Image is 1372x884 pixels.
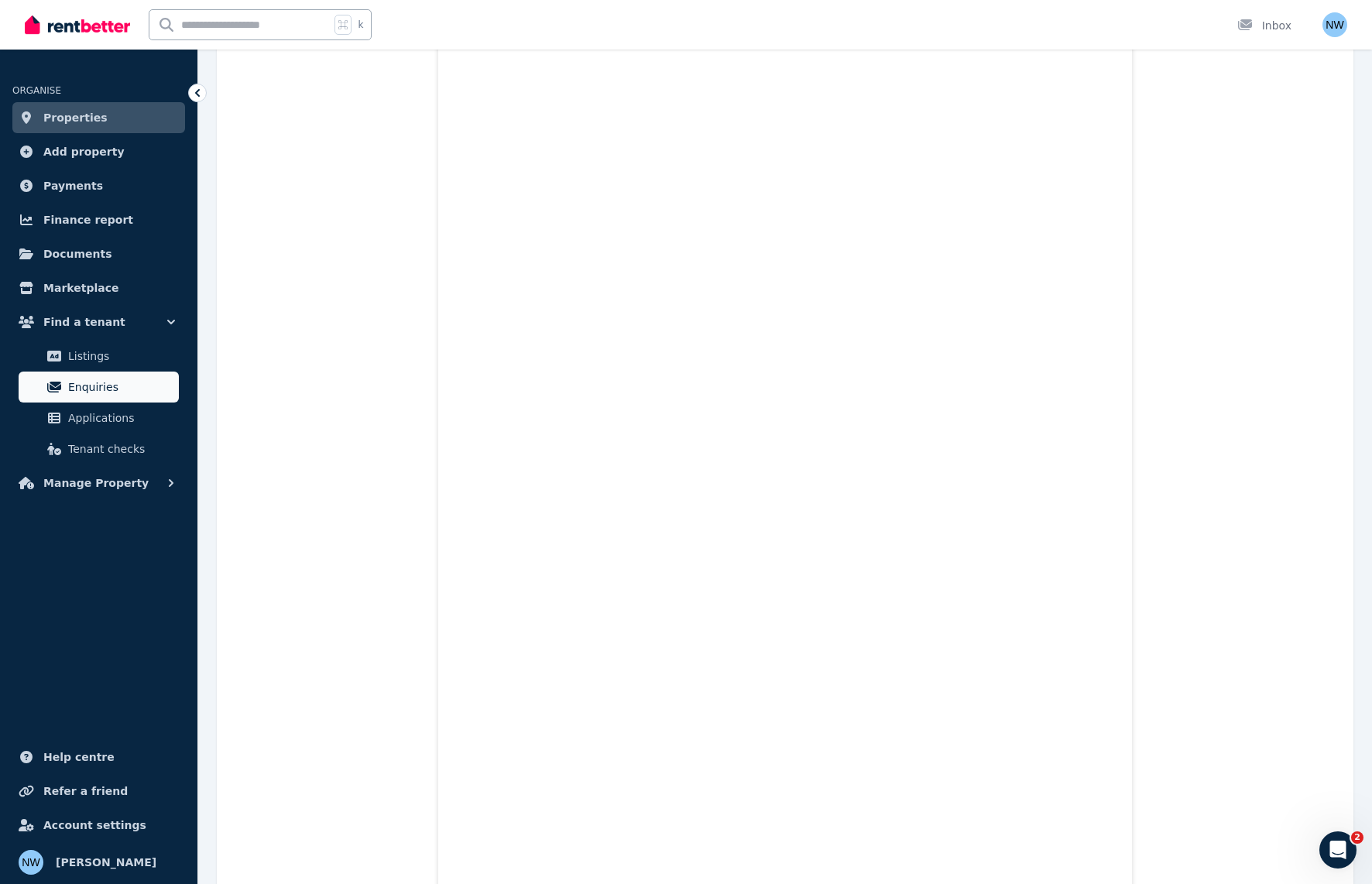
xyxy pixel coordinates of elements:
[1351,831,1363,844] span: 2
[19,850,43,875] img: Nicole Welch
[12,170,185,201] a: Payments
[12,776,185,807] a: Refer a friend
[12,742,185,773] a: Help centre
[68,409,173,427] span: Applications
[43,782,128,800] span: Refer a friend
[12,810,185,841] a: Account settings
[43,279,118,297] span: Marketplace
[12,204,185,235] a: Finance report
[19,372,179,403] a: Enquiries
[43,176,103,195] span: Payments
[12,272,185,303] a: Marketplace
[43,108,108,127] span: Properties
[12,102,185,133] a: Properties
[1319,831,1357,869] iframe: Intercom live chat
[43,142,125,161] span: Add property
[12,238,185,269] a: Documents
[43,816,146,834] span: Account settings
[358,19,363,31] span: k
[68,347,173,365] span: Listings
[43,474,149,492] span: Manage Property
[68,440,173,458] span: Tenant checks
[43,211,133,229] span: Finance report
[19,433,179,464] a: Tenant checks
[43,748,115,766] span: Help centre
[43,313,125,331] span: Find a tenant
[12,468,185,499] button: Manage Property
[19,403,179,433] a: Applications
[12,136,185,167] a: Add property
[68,378,173,396] span: Enquiries
[19,341,179,372] a: Listings
[1322,12,1347,37] img: Nicole Welch
[43,245,112,263] span: Documents
[1237,18,1291,33] div: Inbox
[12,307,185,337] button: Find a tenant
[25,13,130,36] img: RentBetter
[56,853,156,872] span: [PERSON_NAME]
[12,85,61,96] span: ORGANISE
